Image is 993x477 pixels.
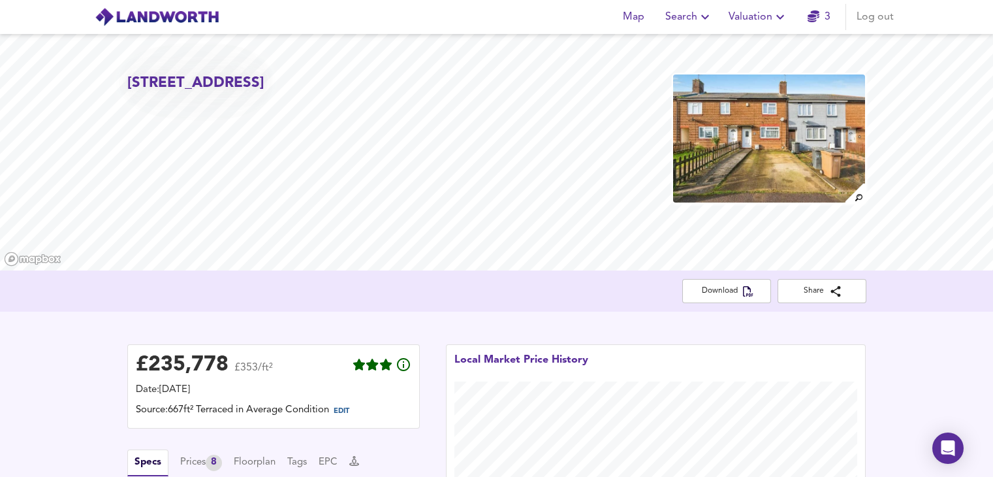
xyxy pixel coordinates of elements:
span: £353/ft² [234,363,273,382]
span: EDIT [334,408,349,415]
button: Prices8 [180,455,222,471]
img: property [672,73,866,204]
button: 3 [798,4,840,30]
div: Prices [180,455,222,471]
button: Specs [127,450,168,476]
span: Valuation [729,8,788,26]
button: Valuation [723,4,793,30]
span: Search [665,8,713,26]
a: Mapbox homepage [4,252,61,267]
div: Open Intercom Messenger [932,433,964,464]
div: 8 [206,455,222,471]
div: Source: 667ft² Terraced in Average Condition [136,403,411,420]
button: Tags [287,455,307,470]
span: Download [693,284,761,298]
div: Date: [DATE] [136,383,411,397]
div: £ 235,778 [136,355,229,375]
span: Log out [857,8,894,26]
span: Share [788,284,856,298]
h2: [STREET_ADDRESS] [127,73,264,93]
button: Search [660,4,718,30]
a: 3 [808,8,830,26]
button: Download [682,279,771,303]
span: Map [618,8,650,26]
button: EPC [319,455,338,470]
button: Floorplan [234,455,276,470]
button: Log out [851,4,899,30]
button: Share [778,279,866,303]
img: logo [95,7,219,27]
div: Local Market Price History [454,353,588,382]
img: search [843,182,866,205]
button: Map [613,4,655,30]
